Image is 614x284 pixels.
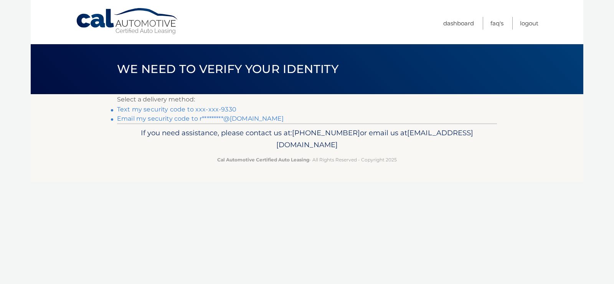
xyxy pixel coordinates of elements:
[217,157,309,163] strong: Cal Automotive Certified Auto Leasing
[117,62,338,76] span: We need to verify your identity
[117,106,236,113] a: Text my security code to xxx-xxx-9330
[490,17,503,30] a: FAQ's
[443,17,474,30] a: Dashboard
[117,115,284,122] a: Email my security code to r*********@[DOMAIN_NAME]
[76,8,179,35] a: Cal Automotive
[520,17,538,30] a: Logout
[117,94,497,105] p: Select a delivery method:
[292,128,360,137] span: [PHONE_NUMBER]
[122,156,492,164] p: - All Rights Reserved - Copyright 2025
[122,127,492,151] p: If you need assistance, please contact us at: or email us at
